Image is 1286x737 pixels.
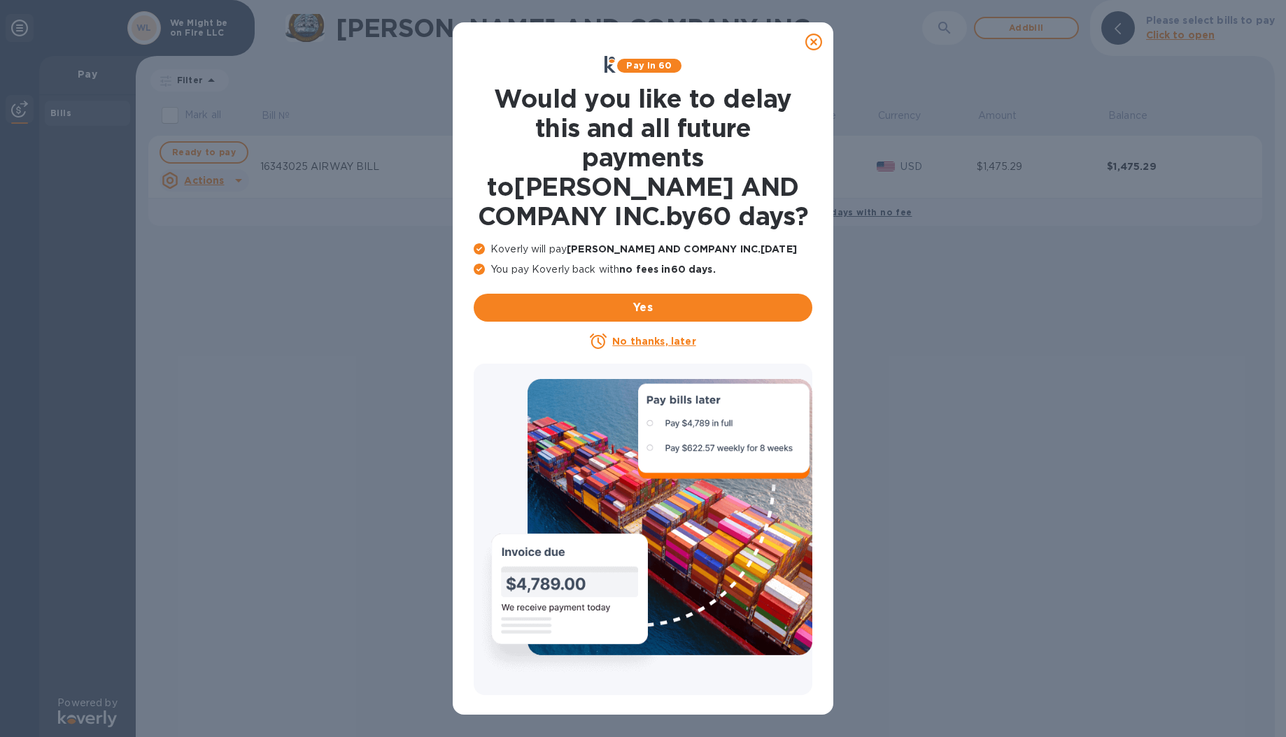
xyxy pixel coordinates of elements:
p: Koverly will pay [474,242,812,257]
u: No thanks, later [612,336,695,347]
h1: Would you like to delay this and all future payments to [PERSON_NAME] AND COMPANY INC. by 60 days ? [474,84,812,231]
b: no fees in 60 days . [619,264,715,275]
b: [PERSON_NAME] AND COMPANY INC. [DATE] [567,243,797,255]
button: Yes [474,294,812,322]
b: Pay in 60 [626,60,672,71]
p: You pay Koverly back with [474,262,812,277]
span: Yes [485,299,801,316]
